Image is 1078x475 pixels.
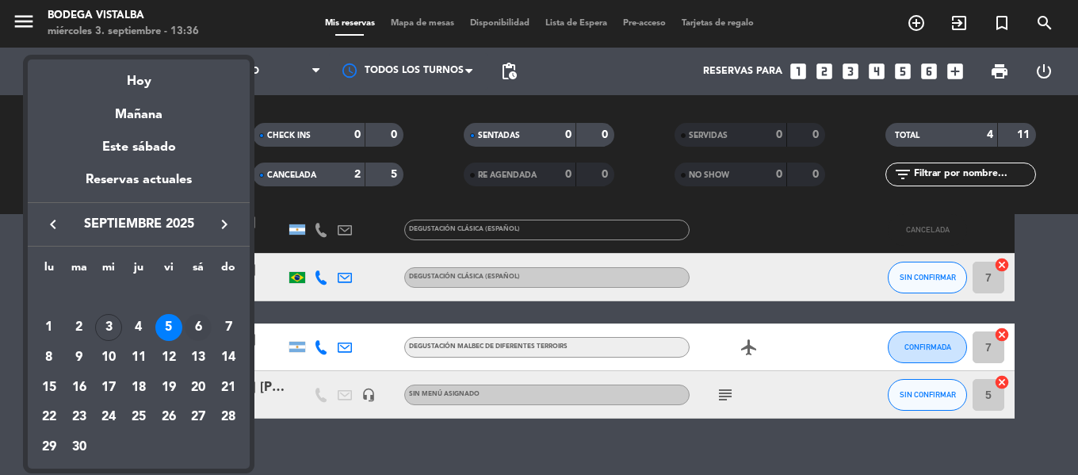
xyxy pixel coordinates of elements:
td: 13 de septiembre de 2025 [184,343,214,373]
div: 10 [95,344,122,371]
i: keyboard_arrow_left [44,215,63,234]
div: 7 [215,314,242,341]
td: 3 de septiembre de 2025 [94,313,124,343]
td: 26 de septiembre de 2025 [154,403,184,433]
td: 27 de septiembre de 2025 [184,403,214,433]
div: Este sábado [28,125,250,170]
td: 2 de septiembre de 2025 [64,313,94,343]
div: 20 [185,374,212,401]
td: 7 de septiembre de 2025 [213,313,243,343]
i: keyboard_arrow_right [215,215,234,234]
td: 25 de septiembre de 2025 [124,403,154,433]
div: 15 [36,374,63,401]
td: 1 de septiembre de 2025 [34,313,64,343]
th: domingo [213,259,243,283]
span: septiembre 2025 [67,214,210,235]
td: 15 de septiembre de 2025 [34,373,64,403]
td: 16 de septiembre de 2025 [64,373,94,403]
td: 6 de septiembre de 2025 [184,313,214,343]
td: 18 de septiembre de 2025 [124,373,154,403]
td: 12 de septiembre de 2025 [154,343,184,373]
div: 23 [66,404,93,431]
button: keyboard_arrow_left [39,214,67,235]
div: 3 [95,314,122,341]
td: 11 de septiembre de 2025 [124,343,154,373]
td: SEP. [34,283,243,313]
td: 22 de septiembre de 2025 [34,403,64,433]
th: jueves [124,259,154,283]
td: 24 de septiembre de 2025 [94,403,124,433]
button: keyboard_arrow_right [210,214,239,235]
div: 2 [66,314,93,341]
td: 28 de septiembre de 2025 [213,403,243,433]
div: 18 [125,374,152,401]
div: 26 [155,404,182,431]
th: viernes [154,259,184,283]
div: 24 [95,404,122,431]
div: 13 [185,344,212,371]
th: miércoles [94,259,124,283]
div: 5 [155,314,182,341]
div: 21 [215,374,242,401]
td: 17 de septiembre de 2025 [94,373,124,403]
td: 4 de septiembre de 2025 [124,313,154,343]
th: martes [64,259,94,283]
div: 9 [66,344,93,371]
td: 19 de septiembre de 2025 [154,373,184,403]
td: 5 de septiembre de 2025 [154,313,184,343]
div: 11 [125,344,152,371]
td: 20 de septiembre de 2025 [184,373,214,403]
td: 10 de septiembre de 2025 [94,343,124,373]
div: Hoy [28,59,250,92]
td: 9 de septiembre de 2025 [64,343,94,373]
td: 29 de septiembre de 2025 [34,432,64,462]
div: Reservas actuales [28,170,250,202]
td: 8 de septiembre de 2025 [34,343,64,373]
div: 19 [155,374,182,401]
th: sábado [184,259,214,283]
div: Mañana [28,93,250,125]
div: 28 [215,404,242,431]
div: 16 [66,374,93,401]
td: 21 de septiembre de 2025 [213,373,243,403]
div: 1 [36,314,63,341]
div: 29 [36,434,63,461]
div: 17 [95,374,122,401]
div: 25 [125,404,152,431]
div: 22 [36,404,63,431]
div: 6 [185,314,212,341]
div: 14 [215,344,242,371]
th: lunes [34,259,64,283]
td: 14 de septiembre de 2025 [213,343,243,373]
div: 27 [185,404,212,431]
div: 4 [125,314,152,341]
div: 12 [155,344,182,371]
div: 30 [66,434,93,461]
td: 30 de septiembre de 2025 [64,432,94,462]
div: 8 [36,344,63,371]
td: 23 de septiembre de 2025 [64,403,94,433]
